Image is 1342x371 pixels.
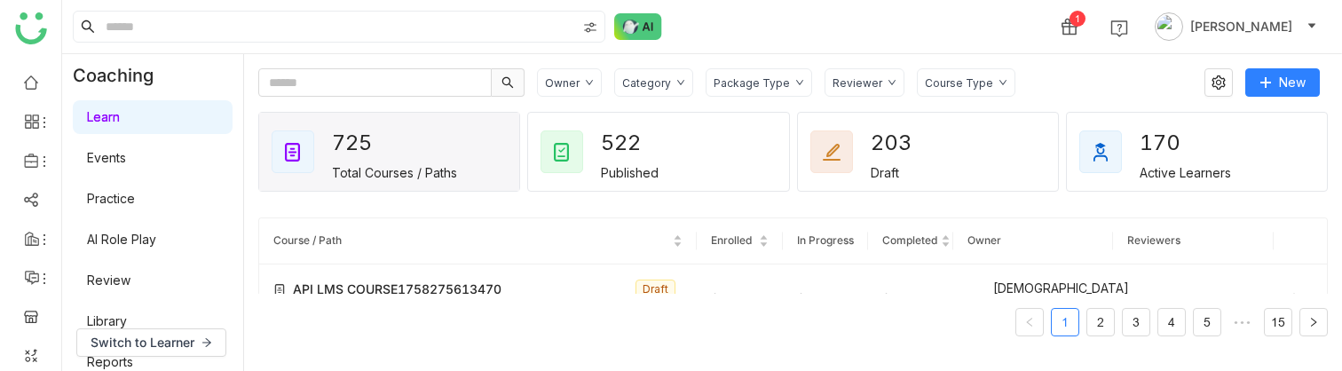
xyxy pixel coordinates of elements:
a: 3 [1123,309,1149,335]
td: 0 [783,264,868,333]
a: Practice [87,191,135,206]
span: [PERSON_NAME] [1190,17,1292,36]
span: Reviewers [1127,233,1180,247]
span: New [1279,73,1306,92]
img: total_courses.svg [282,141,304,162]
span: Course / Path [273,233,342,247]
li: 2 [1086,308,1115,336]
div: Reviewer [833,76,882,90]
img: ask-buddy-normal.svg [614,13,662,40]
button: Previous Page [1015,308,1044,336]
button: Next Page [1299,308,1328,336]
span: API LMS COURSE1758275613470 [293,280,501,299]
div: 1 [1070,11,1085,27]
button: New [1245,68,1320,97]
div: 170 [1140,124,1204,162]
div: Package Type [714,76,790,90]
img: search-type.svg [583,20,597,35]
td: 0 [868,264,953,333]
a: Library [87,313,127,328]
div: [DEMOGRAPHIC_DATA][PERSON_NAME] [967,279,1099,318]
li: 3 [1122,308,1150,336]
a: 15 [1265,309,1291,335]
img: active_learners.svg [1090,141,1111,162]
div: Owner [545,76,580,90]
span: ••• [1228,308,1257,336]
button: [PERSON_NAME] [1151,12,1321,41]
img: 684a9b06de261c4b36a3cf65 [967,288,989,309]
li: 1 [1051,308,1079,336]
a: Events [87,150,126,165]
img: create-new-course.svg [273,284,286,296]
div: 203 [871,124,935,162]
a: Learn [87,109,120,124]
div: Total Courses / Paths [332,165,457,180]
a: Reports [87,354,133,369]
img: published_courses.svg [551,141,572,162]
td: 0 [697,264,782,333]
span: In Progress [797,233,854,247]
span: Enrolled [711,233,752,247]
div: Coaching [62,54,180,97]
div: Active Learners [1140,165,1231,180]
img: help.svg [1110,20,1128,37]
li: 15 [1264,308,1292,336]
a: Review [87,272,130,288]
span: Switch to Learner [91,333,194,352]
a: 1 [1052,309,1078,335]
div: 725 [332,124,396,162]
li: 4 [1157,308,1186,336]
nz-tag: Draft [635,280,675,299]
div: Draft [871,165,899,180]
span: Completed [882,233,937,247]
a: AI Role Play [87,232,156,247]
a: 5 [1194,309,1220,335]
img: draft_courses.svg [821,141,842,162]
div: Category [622,76,671,90]
li: 5 [1193,308,1221,336]
a: 4 [1158,309,1185,335]
div: Published [601,165,659,180]
a: 2 [1087,309,1114,335]
div: Course Type [925,76,993,90]
img: avatar [1155,12,1183,41]
div: 522 [601,124,665,162]
button: Switch to Learner [76,328,226,357]
li: Next 5 Pages [1228,308,1257,336]
span: Owner [967,233,1001,247]
img: logo [15,12,47,44]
